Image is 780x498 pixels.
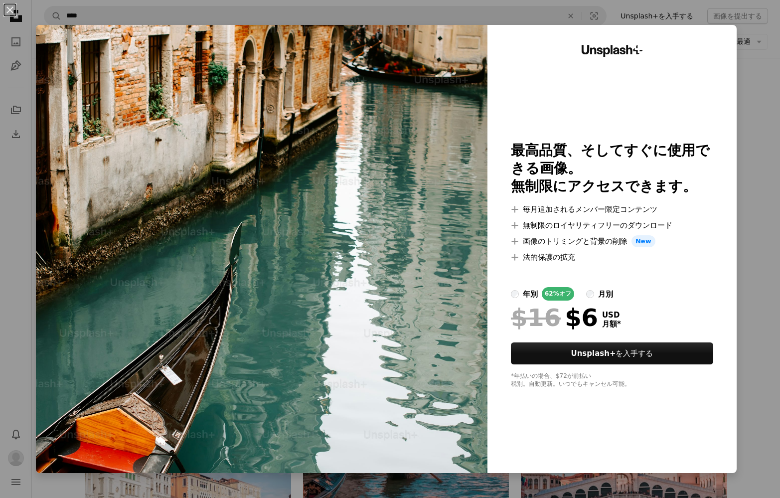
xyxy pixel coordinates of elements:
li: 画像のトリミングと背景の削除 [511,235,713,247]
span: New [631,235,655,247]
div: *年払いの場合、 $72 が前払い 税別。自動更新。いつでもキャンセル可能。 [511,372,713,388]
li: 毎月追加されるメンバー限定コンテンツ [511,203,713,215]
input: 年別62%オフ [511,290,519,298]
h2: 最高品質、そしてすぐに使用できる画像。 無制限にアクセスできます。 [511,142,713,195]
a: Unsplash+を入手する [511,342,713,364]
span: $16 [511,305,561,331]
input: 月別 [586,290,594,298]
div: 年別 [523,288,538,300]
strong: Unsplash+ [571,349,616,358]
div: $6 [511,305,598,331]
div: 62% オフ [542,287,574,301]
li: 法的保護の拡充 [511,251,713,263]
li: 無制限のロイヤリティフリーのダウンロード [511,219,713,231]
span: USD [602,311,621,320]
div: 月別 [598,288,613,300]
